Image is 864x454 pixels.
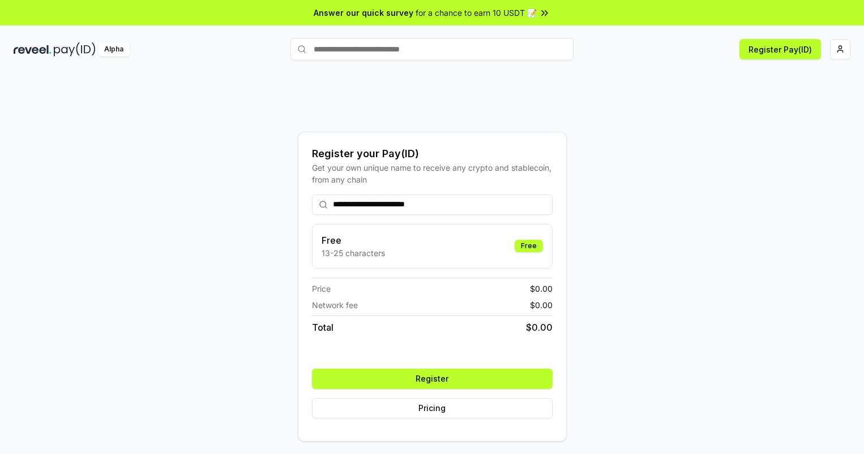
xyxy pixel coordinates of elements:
[314,7,413,19] span: Answer our quick survey
[312,146,553,162] div: Register your Pay(ID)
[312,369,553,389] button: Register
[312,321,333,334] span: Total
[312,162,553,185] div: Get your own unique name to receive any crypto and stablecoin, from any chain
[739,39,821,59] button: Register Pay(ID)
[322,247,385,259] p: 13-25 characters
[322,234,385,247] h3: Free
[416,7,537,19] span: for a chance to earn 10 USDT 📝
[54,42,96,57] img: pay_id
[98,42,130,57] div: Alpha
[530,283,553,295] span: $ 0.00
[312,299,358,311] span: Network fee
[14,42,52,57] img: reveel_dark
[312,398,553,418] button: Pricing
[312,283,331,295] span: Price
[515,240,543,252] div: Free
[530,299,553,311] span: $ 0.00
[526,321,553,334] span: $ 0.00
